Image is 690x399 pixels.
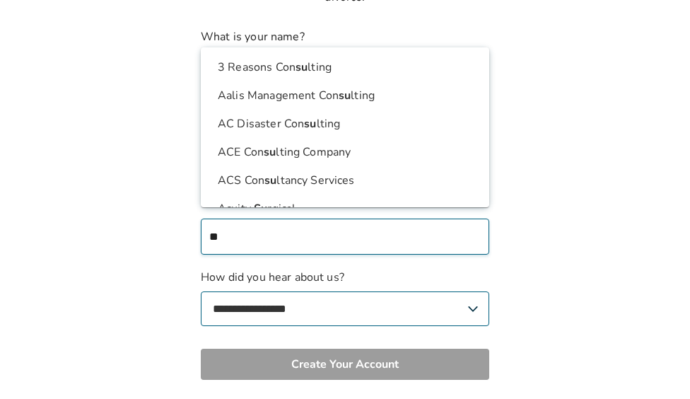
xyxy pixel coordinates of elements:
li: 3 Reasons Con lting [212,53,478,81]
strong: su [304,115,316,132]
iframe: Chat Widget [619,331,690,399]
strong: su [264,172,276,189]
strong: su [264,144,276,161]
label: What is your name? [201,29,305,45]
li: ACE Con lting Company [212,138,478,166]
li: Aalis Management Con lting [212,81,478,110]
strong: Su [251,200,267,217]
label: How did you hear about us? [201,269,489,326]
li: Acuity rgical [212,195,478,223]
li: ACS Con ltancy Services [212,166,478,195]
li: AC Disaster Con lting [212,110,478,138]
strong: su [339,87,351,104]
select: How did you hear about us? [201,291,489,326]
button: Create Your Account [201,349,489,380]
strong: su [296,59,308,76]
